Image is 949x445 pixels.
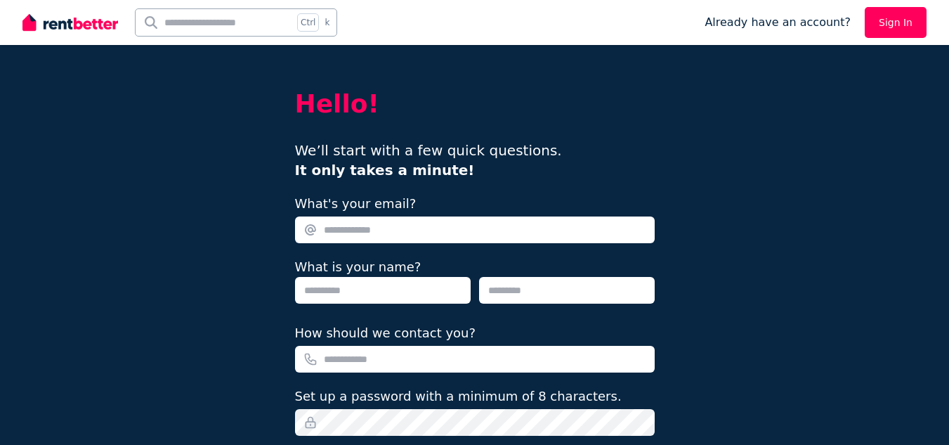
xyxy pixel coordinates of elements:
[705,14,851,31] span: Already have an account?
[295,90,655,118] h2: Hello!
[865,7,927,38] a: Sign In
[325,17,329,28] span: k
[295,162,475,179] b: It only takes a minute!
[295,142,562,179] span: We’ll start with a few quick questions.
[295,259,421,274] label: What is your name?
[295,387,622,406] label: Set up a password with a minimum of 8 characters.
[295,323,476,343] label: How should we contact you?
[297,13,319,32] span: Ctrl
[295,194,417,214] label: What's your email?
[22,12,118,33] img: RentBetter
